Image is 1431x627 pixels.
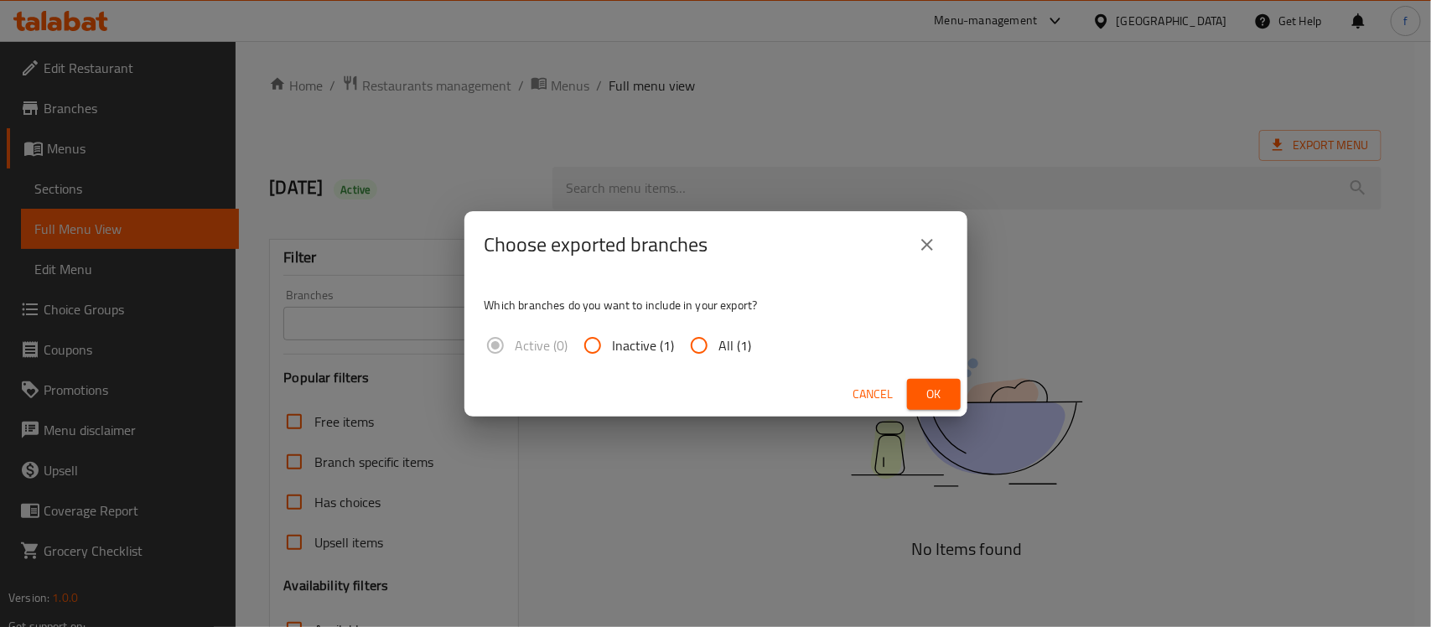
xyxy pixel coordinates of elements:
span: Active (0) [516,335,568,355]
span: Inactive (1) [613,335,675,355]
span: Cancel [853,384,894,405]
p: Which branches do you want to include in your export? [485,297,947,313]
span: All (1) [719,335,752,355]
button: close [907,225,947,265]
h2: Choose exported branches [485,231,708,258]
span: Ok [920,384,947,405]
button: Ok [907,379,961,410]
button: Cancel [847,379,900,410]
